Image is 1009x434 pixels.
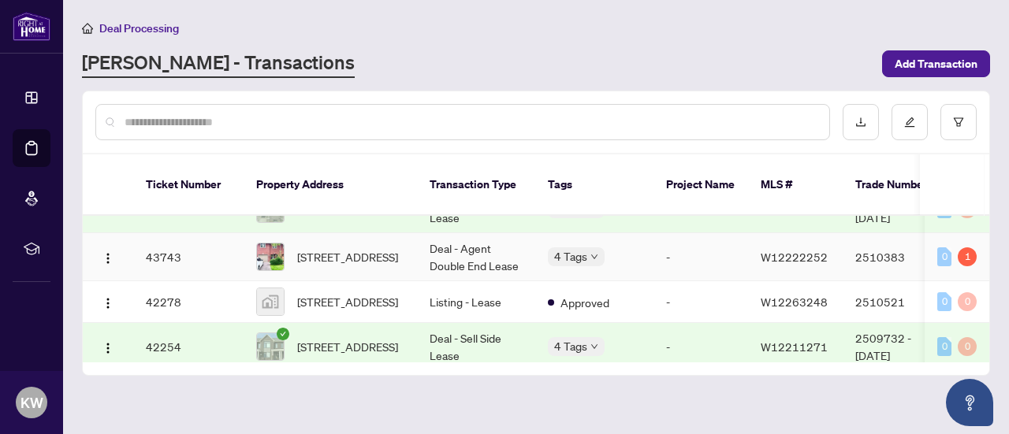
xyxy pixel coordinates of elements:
[761,295,828,309] span: W12263248
[133,154,244,216] th: Ticket Number
[937,337,951,356] div: 0
[590,343,598,351] span: down
[761,250,828,264] span: W12222252
[102,297,114,310] img: Logo
[20,391,43,414] span: KW
[102,342,114,354] img: Logo
[102,252,114,265] img: Logo
[895,51,977,76] span: Add Transaction
[13,12,50,41] img: logo
[761,339,828,354] span: W12211271
[748,154,843,216] th: MLS #
[82,50,355,78] a: [PERSON_NAME] - Transactions
[95,334,121,359] button: Logo
[257,243,284,270] img: thumbnail-img
[843,104,879,140] button: download
[95,244,121,269] button: Logo
[417,323,535,371] td: Deal - Sell Side Lease
[843,233,953,281] td: 2510383
[554,337,587,355] span: 4 Tags
[653,323,748,371] td: -
[843,323,953,371] td: 2509732 - [DATE]
[417,154,535,216] th: Transaction Type
[653,281,748,323] td: -
[82,23,93,34] span: home
[958,337,977,356] div: 0
[417,233,535,281] td: Deal - Agent Double End Lease
[95,289,121,314] button: Logo
[855,117,866,128] span: download
[133,323,244,371] td: 42254
[953,117,964,128] span: filter
[297,338,398,355] span: [STREET_ADDRESS]
[590,253,598,261] span: down
[535,154,653,216] th: Tags
[417,281,535,323] td: Listing - Lease
[958,247,977,266] div: 1
[257,288,284,315] img: thumbnail-img
[554,247,587,265] span: 4 Tags
[133,281,244,323] td: 42278
[940,104,977,140] button: filter
[904,117,915,128] span: edit
[244,154,417,216] th: Property Address
[958,292,977,311] div: 0
[133,233,244,281] td: 43743
[257,333,284,360] img: thumbnail-img
[277,328,289,340] span: check-circle
[653,233,748,281] td: -
[297,293,398,310] span: [STREET_ADDRESS]
[297,248,398,265] span: [STREET_ADDRESS]
[653,154,748,216] th: Project Name
[99,21,179,35] span: Deal Processing
[937,247,951,266] div: 0
[937,292,951,311] div: 0
[560,294,609,311] span: Approved
[843,281,953,323] td: 2510521
[882,50,990,77] button: Add Transaction
[892,104,928,140] button: edit
[843,154,953,216] th: Trade Number
[946,379,993,426] button: Open asap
